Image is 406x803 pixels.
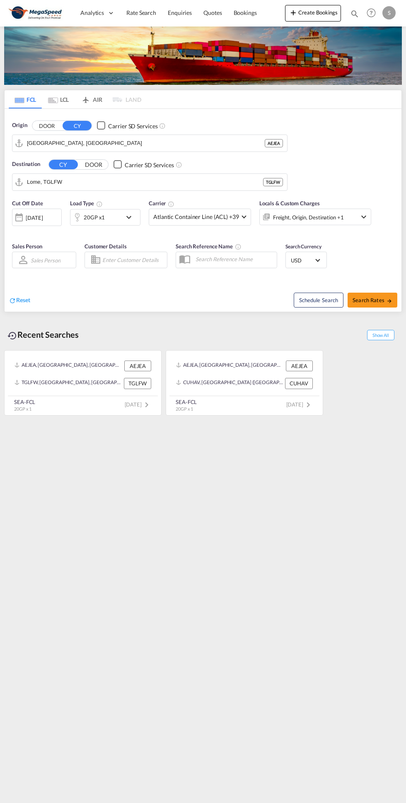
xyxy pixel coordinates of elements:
[142,400,152,410] md-icon: icon-chevron-right
[290,254,322,266] md-select: Select Currency: $ USDUnited States Dollar
[285,378,313,389] div: CUHAV
[176,378,283,389] div: CUHAV, La Habana (Havana), Cuba, Caribbean, Americas
[191,253,277,265] input: Search Reference Name
[353,297,392,303] span: Search Rates
[288,7,298,17] md-icon: icon-plus 400-fg
[176,161,182,168] md-icon: Unchecked: Search for CY (Container Yard) services for all selected carriers.Checked : Search for...
[9,90,42,108] md-tab-item: FCL
[364,6,378,20] span: Help
[382,6,396,19] div: S
[7,331,17,341] md-icon: icon-backup-restore
[203,9,222,16] span: Quotes
[15,361,122,371] div: AEJEA, Jebel Ali, United Arab Emirates, Middle East, Middle East
[30,254,61,266] md-select: Sales Person
[15,378,122,389] div: TGLFW, Lome, Togo, Western Africa, Africa
[4,325,82,344] div: Recent Searches
[235,243,242,250] md-icon: Your search will be saved by the below given name
[14,406,31,411] span: 20GP x 1
[387,298,392,304] md-icon: icon-arrow-right
[350,9,359,18] md-icon: icon-magnify
[9,297,16,304] md-icon: icon-refresh
[63,121,92,130] button: CY
[285,5,341,22] button: icon-plus 400-fgCreate Bookings
[70,200,103,207] span: Load Type
[149,200,174,207] span: Carrier
[8,4,64,22] img: ad002ba0aea611eda5429768204679d3.JPG
[176,398,197,406] div: SEA-FCL
[42,90,75,108] md-tab-item: LCL
[124,378,151,389] div: TGLFW
[12,174,287,190] md-input-container: Lome, TGLFW
[176,361,284,371] div: AEJEA, Jebel Ali, United Arab Emirates, Middle East, Middle East
[12,225,18,236] md-datepicker: Select
[12,209,62,226] div: [DATE]
[176,243,242,250] span: Search Reference Name
[27,176,263,188] input: Search by Port
[5,109,401,312] div: Origin DOOR CY Checkbox No InkUnchecked: Search for CY (Container Yard) services for all selected...
[4,350,162,416] recent-search-card: AEJEA, [GEOGRAPHIC_DATA], [GEOGRAPHIC_DATA], [GEOGRAPHIC_DATA], [GEOGRAPHIC_DATA] AEJEATGLFW, [GE...
[286,361,313,371] div: AEJEA
[286,401,313,408] span: [DATE]
[84,212,105,223] div: 20GP x1
[124,212,138,222] md-icon: icon-chevron-down
[12,160,40,168] span: Destination
[259,200,320,207] span: Locals & Custom Charges
[12,121,27,130] span: Origin
[364,6,382,21] div: Help
[32,121,61,130] button: DOOR
[26,214,43,221] div: [DATE]
[234,9,257,16] span: Bookings
[126,9,156,16] span: Rate Search
[79,160,108,169] button: DOOR
[96,201,103,207] md-icon: icon-information-outline
[265,139,283,147] div: AEJEA
[97,121,157,130] md-checkbox: Checkbox No Ink
[14,398,35,406] div: SEA-FCL
[12,200,43,207] span: Cut Off Date
[367,330,394,340] span: Show All
[125,161,174,169] div: Carrier SD Services
[176,406,193,411] span: 20GP x 1
[263,178,283,186] div: TGLFW
[4,26,402,85] img: LCL+%26+FCL+BACKGROUND.png
[294,293,343,308] button: Note: By default Schedule search will only considerorigin ports, destination ports and cut off da...
[359,212,369,222] md-icon: icon-chevron-down
[259,209,371,225] div: Freight Origin Destination Factory Stuffingicon-chevron-down
[166,350,323,416] recent-search-card: AEJEA, [GEOGRAPHIC_DATA], [GEOGRAPHIC_DATA], [GEOGRAPHIC_DATA], [GEOGRAPHIC_DATA] AEJEACUHAV, [GE...
[350,9,359,22] div: icon-magnify
[81,95,91,101] md-icon: icon-airplane
[159,123,166,129] md-icon: Unchecked: Search for CY (Container Yard) services for all selected carriers.Checked : Search for...
[27,137,265,149] input: Search by Port
[108,122,157,130] div: Carrier SD Services
[168,9,192,16] span: Enquiries
[285,243,321,250] span: Search Currency
[85,243,126,250] span: Customer Details
[124,361,151,371] div: AEJEA
[49,160,78,169] button: CY
[273,212,344,223] div: Freight Origin Destination Factory Stuffing
[125,401,152,408] span: [DATE]
[348,293,397,308] button: Search Ratesicon-arrow-right
[75,90,108,108] md-tab-item: AIR
[102,254,164,266] input: Enter Customer Details
[9,90,141,108] md-pagination-wrapper: Use the left and right arrow keys to navigate between tabs
[291,257,314,264] span: USD
[153,213,239,221] span: Atlantic Container Line (ACL) +39
[70,209,140,226] div: 20GP x1icon-chevron-down
[12,135,287,151] md-input-container: Jebel Ali, AEJEA
[303,400,313,410] md-icon: icon-chevron-right
[16,296,30,303] span: Reset
[12,243,42,250] span: Sales Person
[9,296,30,305] div: icon-refreshReset
[114,160,174,169] md-checkbox: Checkbox No Ink
[80,9,104,17] span: Analytics
[168,201,174,207] md-icon: The selected Trucker/Carrierwill be displayed in the rate results If the rates are from another f...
